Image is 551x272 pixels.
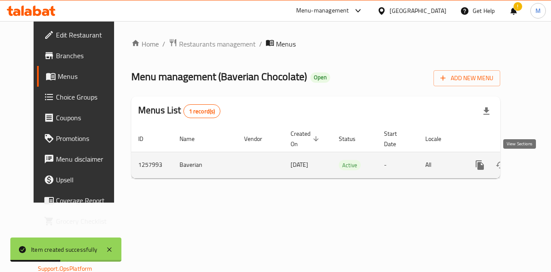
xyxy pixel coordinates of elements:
[390,6,446,16] div: [GEOGRAPHIC_DATA]
[56,113,119,123] span: Coupons
[131,152,173,178] td: 1257993
[180,134,206,144] span: Name
[425,134,452,144] span: Locale
[56,216,119,226] span: Grocery Checklist
[384,128,408,149] span: Start Date
[310,72,330,83] div: Open
[339,134,367,144] span: Status
[31,245,97,254] div: Item created successfully
[339,160,361,170] span: Active
[490,155,511,175] button: Change Status
[179,39,256,49] span: Restaurants management
[418,152,463,178] td: All
[470,155,490,175] button: more
[131,39,159,49] a: Home
[244,134,273,144] span: Vendor
[37,211,126,231] a: Grocery Checklist
[37,25,126,45] a: Edit Restaurant
[37,128,126,149] a: Promotions
[56,195,119,206] span: Coverage Report
[377,152,418,178] td: -
[37,107,126,128] a: Coupons
[276,39,296,49] span: Menus
[296,6,349,16] div: Menu-management
[536,6,541,16] span: M
[138,134,155,144] span: ID
[56,50,119,61] span: Branches
[162,39,165,49] li: /
[37,45,126,66] a: Branches
[291,128,322,149] span: Created On
[56,92,119,102] span: Choice Groups
[169,38,256,50] a: Restaurants management
[138,104,220,118] h2: Menus List
[440,73,493,84] span: Add New Menu
[37,87,126,107] a: Choice Groups
[310,74,330,81] span: Open
[56,133,119,144] span: Promotions
[173,152,237,178] td: Baverian
[37,66,126,87] a: Menus
[56,154,119,164] span: Menu disclaimer
[183,104,221,118] div: Total records count
[184,107,220,116] span: 1 record(s)
[58,71,119,81] span: Menus
[37,149,126,169] a: Menu disclaimer
[131,67,307,86] span: Menu management ( Baverian Chocolate )
[37,169,126,190] a: Upsell
[37,190,126,211] a: Coverage Report
[131,38,500,50] nav: breadcrumb
[433,70,500,86] button: Add New Menu
[56,175,119,185] span: Upsell
[259,39,262,49] li: /
[56,30,119,40] span: Edit Restaurant
[476,101,497,122] div: Export file
[291,159,308,170] span: [DATE]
